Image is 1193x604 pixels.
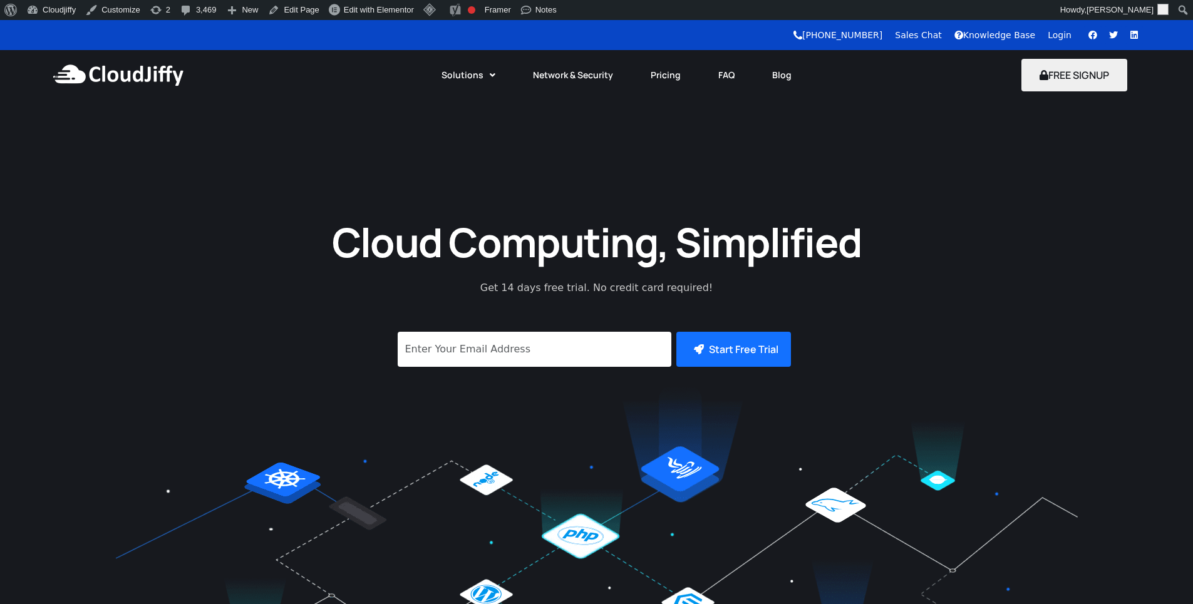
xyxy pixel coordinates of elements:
[344,5,414,14] span: Edit with Elementor
[425,280,769,295] p: Get 14 days free trial. No credit card required!
[514,61,632,89] a: Network & Security
[315,216,879,268] h1: Cloud Computing, Simplified
[895,30,941,40] a: Sales Chat
[398,332,671,367] input: Enter Your Email Address
[632,61,700,89] a: Pricing
[793,30,882,40] a: [PHONE_NUMBER]
[1048,30,1072,40] a: Login
[676,332,791,367] button: Start Free Trial
[700,61,753,89] a: FAQ
[423,61,514,89] a: Solutions
[1021,68,1127,82] a: FREE SIGNUP
[753,61,810,89] a: Blog
[468,6,475,14] div: Focus keyphrase not set
[954,30,1036,40] a: Knowledge Base
[1021,59,1127,91] button: FREE SIGNUP
[1087,5,1154,14] span: [PERSON_NAME]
